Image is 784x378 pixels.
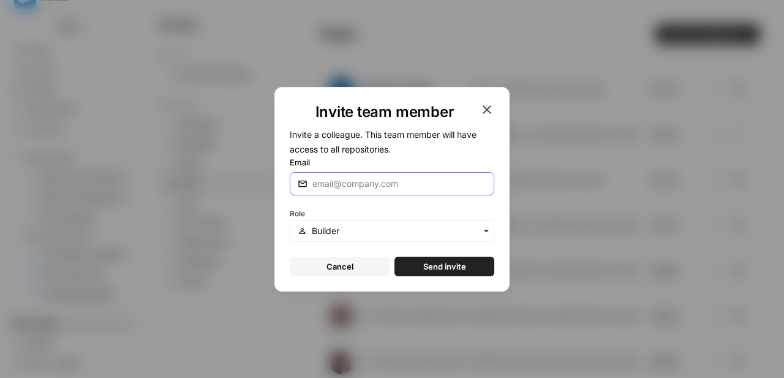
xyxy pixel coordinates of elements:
span: Role [290,209,305,218]
button: Send invite [394,257,494,276]
span: Send invite [423,260,466,273]
input: email@company.com [312,178,486,190]
span: Invite a colleague. This team member will have access to all repositories. [290,129,477,154]
label: Email [290,156,494,168]
h1: Invite team member [290,102,480,122]
input: Builder [312,225,486,237]
button: Cancel [290,257,390,276]
span: Cancel [326,260,353,273]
